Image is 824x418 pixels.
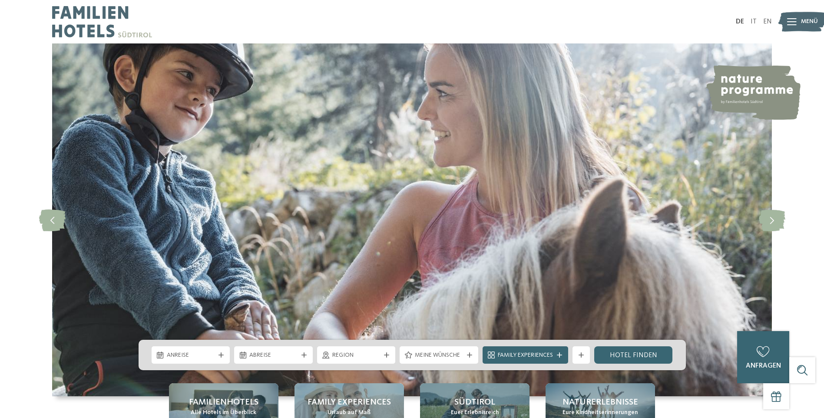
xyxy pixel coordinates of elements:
[189,396,258,408] span: Familienhotels
[737,331,789,383] a: anfragen
[332,351,381,360] span: Region
[249,351,298,360] span: Abreise
[746,362,781,369] span: anfragen
[52,43,772,396] img: Familienhotels Südtirol: The happy family places
[308,396,391,408] span: Family Experiences
[451,408,499,417] span: Euer Erlebnisreich
[751,18,757,25] a: IT
[167,351,215,360] span: Anreise
[705,65,801,120] img: nature programme by Familienhotels Südtirol
[328,408,371,417] span: Urlaub auf Maß
[563,396,638,408] span: Naturerlebnisse
[594,346,673,364] a: Hotel finden
[415,351,463,360] span: Meine Wünsche
[763,18,772,25] a: EN
[563,408,638,417] span: Eure Kindheitserinnerungen
[736,18,744,25] a: DE
[498,351,553,360] span: Family Experiences
[801,17,818,26] span: Menü
[454,396,495,408] span: Südtirol
[191,408,256,417] span: Alle Hotels im Überblick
